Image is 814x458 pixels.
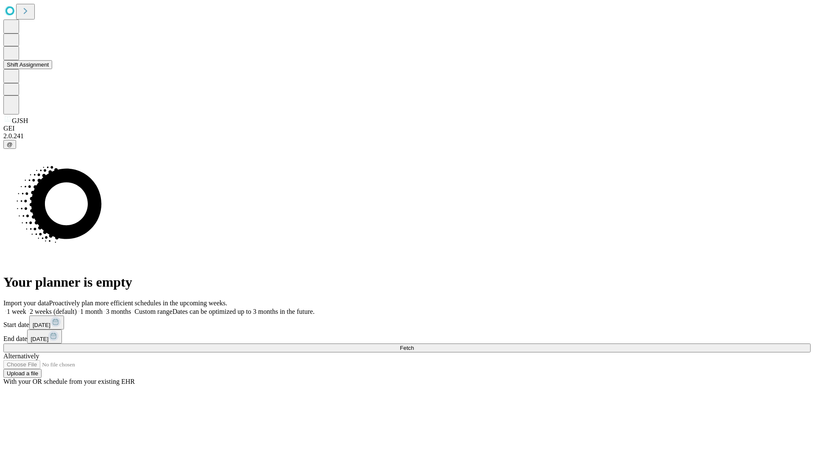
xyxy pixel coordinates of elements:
[3,140,16,149] button: @
[49,299,227,307] span: Proactively plan more efficient schedules in the upcoming weeks.
[400,345,414,351] span: Fetch
[3,274,811,290] h1: Your planner is empty
[3,132,811,140] div: 2.0.241
[80,308,103,315] span: 1 month
[7,308,26,315] span: 1 week
[173,308,315,315] span: Dates can be optimized up to 3 months in the future.
[30,308,77,315] span: 2 weeks (default)
[3,60,52,69] button: Shift Assignment
[3,378,135,385] span: With your OR schedule from your existing EHR
[3,330,811,343] div: End date
[3,343,811,352] button: Fetch
[29,316,64,330] button: [DATE]
[12,117,28,124] span: GJSH
[106,308,131,315] span: 3 months
[33,322,50,328] span: [DATE]
[134,308,172,315] span: Custom range
[3,299,49,307] span: Import your data
[3,316,811,330] div: Start date
[3,352,39,360] span: Alternatively
[31,336,48,342] span: [DATE]
[27,330,62,343] button: [DATE]
[7,141,13,148] span: @
[3,369,42,378] button: Upload a file
[3,125,811,132] div: GEI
